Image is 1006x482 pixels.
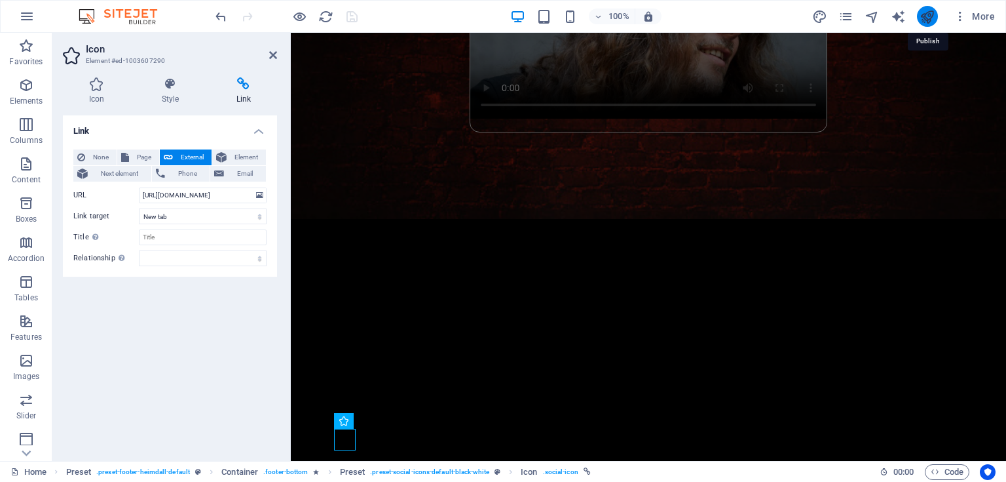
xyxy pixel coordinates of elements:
i: Navigator [865,9,880,24]
button: pages [838,9,854,24]
a: Click to cancel selection. Double-click to open Pages [10,464,47,480]
button: Next element [73,166,151,182]
button: Page [117,150,159,165]
span: . social-icon [543,464,578,480]
span: External [177,150,208,165]
button: Usercentrics [980,464,996,480]
p: Accordion [8,253,45,264]
p: Tables [14,292,38,303]
p: Columns [10,135,43,146]
label: URL [73,188,139,203]
button: External [160,150,212,165]
h3: Element #ed-1003607290 [86,55,251,67]
h4: Link [63,115,277,139]
p: Boxes [16,214,37,224]
button: undo [213,9,229,24]
label: Relationship [73,251,139,266]
i: This element is a customizable preset [195,468,201,475]
button: text_generator [891,9,906,24]
h4: Style [136,77,210,105]
input: URL... [139,188,267,203]
span: Phone [169,166,206,182]
button: 100% [589,9,635,24]
span: None [89,150,113,165]
span: More [954,10,995,23]
button: None [73,150,117,165]
span: Page [133,150,155,165]
button: More [948,6,1000,27]
h6: 100% [608,9,629,24]
span: Element [231,150,262,165]
img: Editor Logo [75,9,174,24]
i: Pages (Ctrl+Alt+S) [838,9,853,24]
span: Code [931,464,963,480]
span: : [903,467,904,477]
i: Undo: Change link (Ctrl+Z) [214,9,229,24]
label: Title [73,230,139,245]
i: Element contains an animation [313,468,319,475]
button: Code [925,464,969,480]
button: Email [210,166,266,182]
button: Element [212,150,266,165]
span: Click to select. Double-click to edit [66,464,92,480]
span: Email [228,166,262,182]
label: Link target [73,209,139,224]
p: Content [12,174,41,185]
h2: Icon [86,43,277,55]
span: . preset-social-icons-default-black-white [370,464,489,480]
nav: breadcrumb [66,464,591,480]
p: Favorites [9,56,43,67]
h4: Link [210,77,277,105]
span: Next element [92,166,147,182]
i: This element is linked [584,468,591,475]
i: This element is a customizable preset [494,468,500,475]
h6: Session time [880,464,914,480]
p: Features [10,332,42,342]
button: design [812,9,828,24]
button: publish [917,6,938,27]
i: AI Writer [891,9,906,24]
span: Click to select. Double-click to edit [521,464,537,480]
button: Phone [152,166,210,182]
input: Title [139,230,267,245]
span: Click to select. Double-click to edit [221,464,258,480]
span: . preset-footer-heimdall-default [96,464,190,480]
p: Images [13,371,40,382]
button: reload [318,9,333,24]
p: Elements [10,96,43,106]
p: Slider [16,411,37,421]
i: On resize automatically adjust zoom level to fit chosen device. [643,10,654,22]
button: navigator [865,9,880,24]
i: Reload page [318,9,333,24]
i: Design (Ctrl+Alt+Y) [812,9,827,24]
span: Click to select. Double-click to edit [340,464,365,480]
h4: Icon [63,77,136,105]
span: . footer-bottom [263,464,308,480]
span: 00 00 [893,464,914,480]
